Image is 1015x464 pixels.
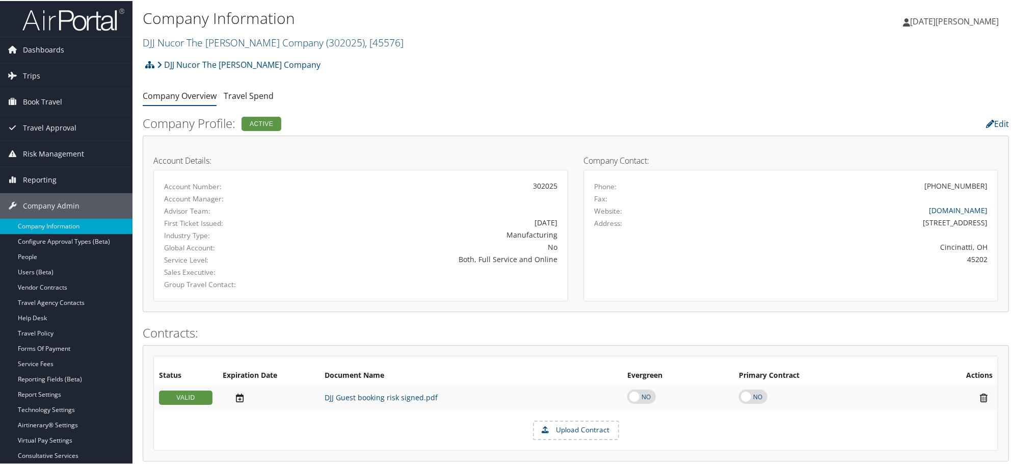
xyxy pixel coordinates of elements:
[164,193,285,203] label: Account Manager:
[594,205,622,215] label: Website:
[903,5,1009,36] a: [DATE][PERSON_NAME]
[23,88,62,114] span: Book Travel
[164,266,285,276] label: Sales Executive:
[164,229,285,240] label: Industry Type:
[143,89,217,100] a: Company Overview
[143,7,720,28] h1: Company Information
[534,421,618,438] label: Upload Contract
[300,241,557,251] div: No
[697,241,988,251] div: Cincinatti, OH
[218,366,319,384] th: Expiration Date
[154,366,218,384] th: Status
[164,254,285,264] label: Service Level:
[157,54,320,74] a: DJJ Nucor The [PERSON_NAME] Company
[23,36,64,62] span: Dashboards
[583,156,998,164] h4: Company Contact:
[23,114,76,140] span: Travel Approval
[594,217,622,227] label: Address:
[326,35,365,48] span: ( 302025 )
[325,392,438,401] a: DJJ Guest booking risk signed.pdf
[143,323,1009,341] h2: Contracts:
[300,179,557,190] div: 302025
[734,366,907,384] th: Primary Contract
[929,204,987,214] a: [DOMAIN_NAME]
[143,114,715,131] h2: Company Profile:
[164,242,285,252] label: Global Account:
[23,140,84,166] span: Risk Management
[23,192,79,218] span: Company Admin
[986,117,1009,128] a: Edit
[143,35,404,48] a: DJJ Nucor The [PERSON_NAME] Company
[319,366,622,384] th: Document Name
[697,253,988,264] div: 45202
[23,166,57,192] span: Reporting
[224,89,274,100] a: Travel Spend
[975,392,993,402] i: Remove Contract
[300,228,557,239] div: Manufacturing
[622,366,734,384] th: Evergreen
[223,392,314,402] div: Add/Edit Date
[153,156,568,164] h4: Account Details:
[164,205,285,215] label: Advisor Team:
[300,253,557,264] div: Both, Full Service and Online
[164,181,285,191] label: Account Number:
[164,278,285,289] label: Group Travel Contact:
[924,179,987,190] div: [PHONE_NUMBER]
[242,116,281,130] div: Active
[697,216,988,227] div: [STREET_ADDRESS]
[22,7,124,31] img: airportal-logo.png
[365,35,404,48] span: , [ 45576 ]
[594,181,617,191] label: Phone:
[910,15,999,26] span: [DATE][PERSON_NAME]
[23,62,40,88] span: Trips
[159,390,212,404] div: VALID
[594,193,607,203] label: Fax:
[907,366,998,384] th: Actions
[300,216,557,227] div: [DATE]
[164,217,285,227] label: First Ticket Issued:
